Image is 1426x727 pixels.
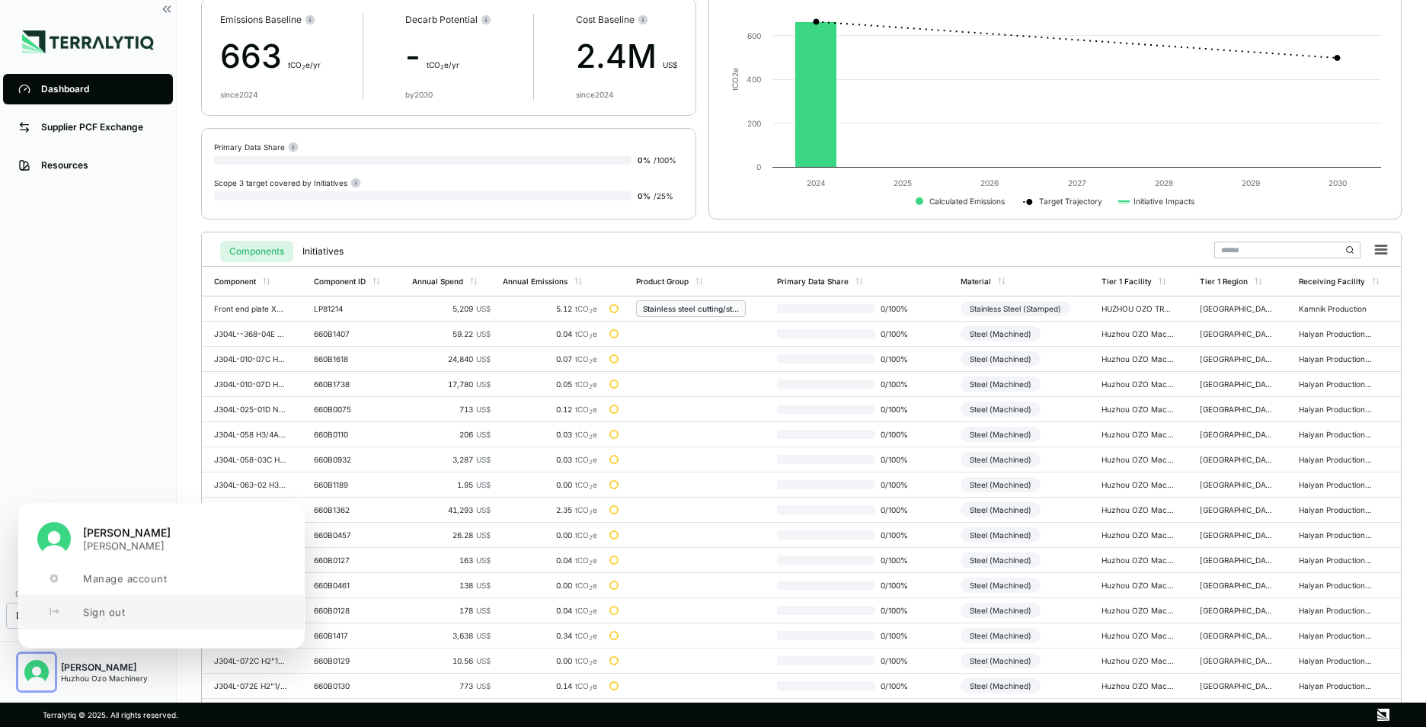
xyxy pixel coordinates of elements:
[961,502,1041,517] div: Steel (Machined)
[638,191,651,200] span: 0 %
[1101,405,1175,414] div: Huzhou OZO Machinery Co., Ltd. - [GEOGRAPHIC_DATA]
[503,681,597,690] div: 0.14
[575,530,597,540] span: tCO e
[575,505,597,514] span: tCO e
[220,241,293,262] button: Components
[589,610,593,617] sub: 2
[1299,480,1372,489] div: Haiyan Production CNRAQ
[412,530,491,540] div: 26.28
[576,90,613,99] div: since 2024
[1200,354,1273,363] div: [GEOGRAPHIC_DATA]
[476,354,491,363] span: US$
[314,631,387,640] div: 660B1417
[412,606,491,615] div: 178
[589,484,593,491] sub: 2
[961,326,1041,341] div: Steel (Machined)
[503,656,597,665] div: 0.00
[575,329,597,338] span: tCO e
[412,505,491,514] div: 41,293
[961,527,1041,543] div: Steel (Machined)
[314,681,387,690] div: 660B0130
[747,119,761,128] text: 200
[1299,631,1372,640] div: Haiyan Production CNRAQ
[961,653,1041,668] div: Steel (Machined)
[874,631,923,640] span: 0 / 100 %
[638,155,651,165] span: 0 %
[41,159,158,171] div: Resources
[1200,530,1273,540] div: [GEOGRAPHIC_DATA]
[806,178,825,187] text: 2024
[83,572,167,584] span: Manage account
[412,304,491,313] div: 5,209
[314,405,387,414] div: 660B0075
[663,60,677,69] span: US$
[874,606,923,615] span: 0 / 100 %
[589,383,593,390] sub: 2
[575,380,597,389] span: tCO e
[37,522,71,556] img: Kevan Liao
[654,155,676,165] span: / 100 %
[1200,480,1273,489] div: [GEOGRAPHIC_DATA]
[314,581,387,590] div: 660B0461
[929,197,1005,206] text: Calculated Emissions
[575,405,597,414] span: tCO e
[214,329,287,338] div: J304L--368-04E H1"3/8 Connection
[476,656,491,665] span: US$
[214,141,299,152] div: Primary Data Share
[1200,304,1273,313] div: [GEOGRAPHIC_DATA]
[589,459,593,466] sub: 2
[214,380,287,389] div: J304L-010-07D H1"1/8 connection
[503,277,568,286] div: Annual Emissions
[314,480,387,489] div: 660B1189
[1299,656,1372,665] div: Haiyan Production CNRAQ
[961,402,1041,417] div: Steel (Machined)
[575,455,597,464] span: tCO e
[874,455,923,464] span: 0 / 100 %
[314,380,387,389] div: 660B1738
[777,277,849,286] div: Primary Data Share
[654,191,673,200] span: / 25 %
[576,14,677,26] div: Cost Baseline
[874,556,923,565] span: 0 / 100 %
[575,556,597,565] span: tCO e
[1200,656,1273,665] div: [GEOGRAPHIC_DATA]
[214,277,256,286] div: Component
[412,681,491,690] div: 773
[503,505,597,514] div: 2.35
[503,405,597,414] div: 0.12
[314,277,366,286] div: Component ID
[1101,304,1175,313] div: HUZHOU OZO TRADE CO., LTD - [GEOGRAPHIC_DATA]
[1299,405,1372,414] div: Haiyan Production CNRAQ
[214,177,361,188] div: Scope 3 target covered by Initiatives
[589,333,593,340] sub: 2
[643,304,739,313] div: Stainless steel cutting/stamping part
[1200,505,1273,514] div: [GEOGRAPHIC_DATA]
[1299,277,1365,286] div: Receiving Facility
[961,351,1041,367] div: Steel (Machined)
[405,14,491,26] div: Decarb Potential
[214,354,287,363] div: J304L-010-07C H1"1/8 connection
[576,32,677,81] div: 2.4M
[214,656,287,665] div: J304L-072C H2"1/8 Connection
[874,480,923,489] span: 0 / 100 %
[980,178,999,187] text: 2026
[412,631,491,640] div: 3,638
[314,455,387,464] div: 660B0932
[476,556,491,565] span: US$
[503,480,597,489] div: 0.00
[405,90,433,99] div: by 2030
[1299,354,1372,363] div: Haiyan Production CNRAQ
[589,685,593,692] sub: 2
[1200,581,1273,590] div: [GEOGRAPHIC_DATA]
[214,430,287,439] div: J304L-058 H3/4A Connection
[427,60,459,69] span: t CO e/yr
[1299,380,1372,389] div: Haiyan Production CNRAQ
[1200,380,1273,389] div: [GEOGRAPHIC_DATA]
[961,427,1041,442] div: Steel (Machined)
[1101,556,1175,565] div: Huzhou OZO Machinery Co., Ltd. - [GEOGRAPHIC_DATA]
[1200,455,1273,464] div: [GEOGRAPHIC_DATA]
[874,430,923,439] span: 0 / 100 %
[214,405,287,414] div: J304L-025-01D N1/2 Connection
[476,304,491,313] span: US$
[302,64,305,71] sub: 2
